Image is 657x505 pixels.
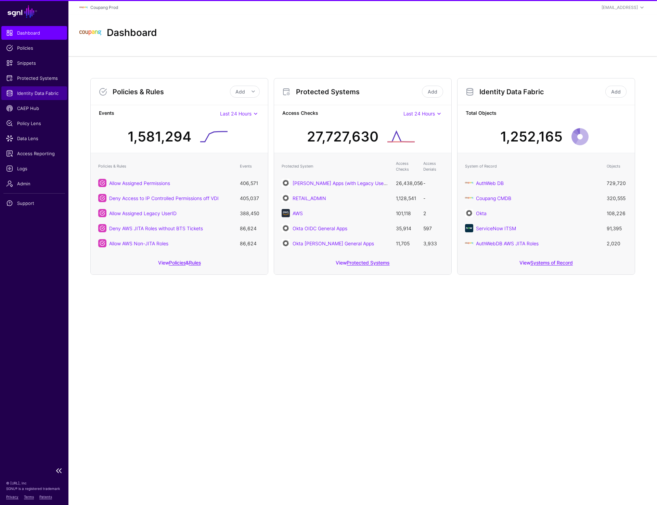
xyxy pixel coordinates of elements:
span: Admin [6,180,62,187]
td: 729,720 [603,175,631,190]
span: Policies [6,45,62,51]
span: Support [6,200,62,207]
span: Dashboard [6,29,62,36]
td: 405,037 [236,190,264,206]
a: Identity Data Fabric [1,86,67,100]
td: 2 [420,206,447,221]
h3: Protected Systems [296,88,421,96]
td: 91,395 [603,221,631,236]
a: Systems of Record [530,260,573,266]
a: Add [422,86,443,98]
strong: Access Checks [282,109,403,118]
a: Patents [39,495,52,499]
td: 108,226 [603,206,631,221]
strong: Total Objects [466,109,627,118]
a: Allow Assigned Permissions [109,180,170,186]
img: svg+xml;base64,PHN2ZyBpZD0iTG9nbyIgeG1sbnM9Imh0dHA6Ly93d3cudzMub3JnLzIwMDAvc3ZnIiB3aWR0aD0iMTIxLj... [79,3,88,12]
img: svg+xml;base64,PHN2ZyBpZD0iTG9nbyIgeG1sbnM9Imh0dHA6Ly93d3cudzMub3JnLzIwMDAvc3ZnIiB3aWR0aD0iMTIxLj... [465,194,473,202]
td: 406,571 [236,175,264,190]
a: Okta [PERSON_NAME] General Apps [293,241,374,246]
th: Protected System [278,157,392,175]
th: Access Denials [420,157,447,175]
span: Logs [6,165,62,172]
span: Last 24 Hours [403,111,435,116]
a: AuthWebDB AWS JITA Roles [476,241,539,246]
p: © [URL], Inc [6,480,62,486]
td: 597 [420,221,447,236]
p: SGNL® is a registered trademark [6,486,62,491]
span: Last 24 Hours [220,111,252,116]
a: Policy Lens [1,116,67,130]
a: AuthWeb DB [476,180,504,186]
div: View & [91,255,268,274]
span: Protected Systems [6,75,62,82]
strong: Events [99,109,220,118]
img: svg+xml;base64,PHN2ZyB3aWR0aD0iNjQiIGhlaWdodD0iNjQiIHZpZXdCb3g9IjAgMCA2NCA2NCIgZmlsbD0ibm9uZSIgeG... [465,224,473,232]
a: SGNL [4,4,64,19]
a: Logs [1,162,67,175]
div: [EMAIL_ADDRESS] [602,4,638,11]
td: 2,020 [603,236,631,251]
h3: Identity Data Fabric [479,88,604,96]
th: Events [236,157,264,175]
h3: Policies & Rules [113,88,230,96]
td: - [420,175,447,190]
td: 26,438,056 [392,175,420,190]
td: - [420,190,447,206]
img: svg+xml;base64,PHN2ZyB3aWR0aD0iNjQiIGhlaWdodD0iNjQiIHZpZXdCb3g9IjAgMCA2NCA2NCIgZmlsbD0ibm9uZSIgeG... [282,224,290,232]
h2: Dashboard [107,27,157,39]
a: Data Lens [1,132,67,145]
div: View [274,255,451,274]
td: 388,450 [236,206,264,221]
a: Rules [189,260,201,266]
a: Protected Systems [347,260,389,266]
a: Admin [1,177,67,190]
td: 3,933 [420,236,447,251]
td: 86,624 [236,236,264,251]
th: Access Checks [392,157,420,175]
img: svg+xml;base64,PHN2ZyB3aWR0aD0iNjQiIGhlaWdodD0iNjQiIHZpZXdCb3g9IjAgMCA2NCA2NCIgZmlsbD0ibm9uZSIgeG... [465,209,473,217]
a: Deny AWS JITA Roles without BTS Tickets [109,225,203,231]
a: Dashboard [1,26,67,40]
img: svg+xml;base64,PHN2ZyBpZD0iTG9nbyIgeG1sbnM9Imh0dHA6Ly93d3cudzMub3JnLzIwMDAvc3ZnIiB3aWR0aD0iMTIxLj... [465,239,473,247]
a: Policies [169,260,186,266]
th: Policies & Rules [95,157,236,175]
a: AWS [293,210,303,216]
img: svg+xml;base64,PHN2ZyBpZD0iTG9nbyIgeG1sbnM9Imh0dHA6Ly93d3cudzMub3JnLzIwMDAvc3ZnIiB3aWR0aD0iMTIxLj... [465,179,473,187]
span: Policy Lens [6,120,62,127]
th: Objects [603,157,631,175]
img: svg+xml;base64,PHN2ZyB3aWR0aD0iNjQiIGhlaWdodD0iNjQiIHZpZXdCb3g9IjAgMCA2NCA2NCIgZmlsbD0ibm9uZSIgeG... [282,179,290,187]
a: Allow AWS Non-JITA Roles [109,241,168,246]
span: CAEP Hub [6,105,62,112]
a: [PERSON_NAME] Apps (with Legacy UserID) [293,180,392,186]
span: Add [235,89,245,95]
div: 1,581,294 [128,126,191,147]
img: svg+xml;base64,PHN2ZyB3aWR0aD0iNjQiIGhlaWdodD0iNjQiIHZpZXdCb3g9IjAgMCA2NCA2NCIgZmlsbD0ibm9uZSIgeG... [282,194,290,202]
img: svg+xml;base64,PHN2ZyBpZD0iTG9nbyIgeG1sbnM9Imh0dHA6Ly93d3cudzMub3JnLzIwMDAvc3ZnIiB3aWR0aD0iMTIxLj... [79,22,101,44]
div: 27,727,630 [307,126,378,147]
td: 11,705 [392,236,420,251]
td: 35,914 [392,221,420,236]
img: svg+xml;base64,PHN2ZyB3aWR0aD0iNjQiIGhlaWdodD0iNjQiIHZpZXdCb3g9IjAgMCA2NCA2NCIgZmlsbD0ibm9uZSIgeG... [282,239,290,247]
a: Coupang CMDB [476,195,511,201]
a: Terms [24,495,34,499]
div: 1,252,165 [500,126,563,147]
img: svg+xml;base64,PHN2ZyB3aWR0aD0iNjQiIGhlaWdodD0iNjQiIHZpZXdCb3g9IjAgMCA2NCA2NCIgZmlsbD0ibm9uZSIgeG... [282,209,290,217]
td: 1,128,541 [392,190,420,206]
td: 101,118 [392,206,420,221]
a: Access Reporting [1,147,67,160]
a: Policies [1,41,67,55]
td: 320,555 [603,190,631,206]
a: Snippets [1,56,67,70]
a: RETAIL_ADMIN [293,195,326,201]
a: Add [605,86,627,98]
a: Okta OIDC General Apps [293,225,347,231]
a: Deny Access to IP Controlled Permissions off VDI [109,195,219,201]
a: CAEP Hub [1,101,67,115]
span: Access Reporting [6,150,62,157]
a: Privacy [6,495,18,499]
a: Okta [476,210,487,216]
span: Snippets [6,60,62,66]
div: View [458,255,635,274]
span: Identity Data Fabric [6,90,62,97]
